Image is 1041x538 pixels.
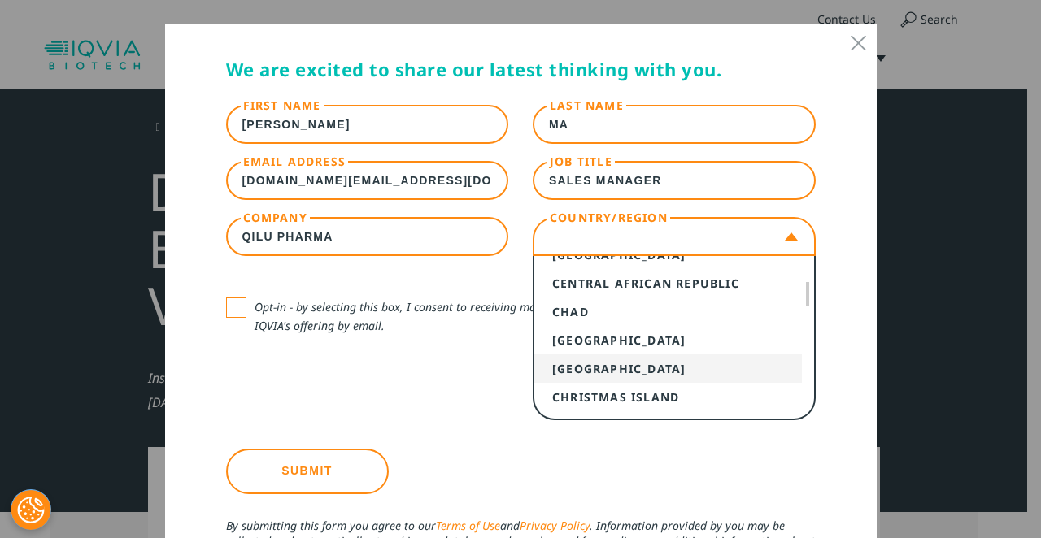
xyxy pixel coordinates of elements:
[241,207,310,228] label: Company
[534,354,802,383] li: [GEOGRAPHIC_DATA]
[436,518,500,533] a: Terms of Use
[547,207,670,228] label: Country/Region
[226,449,389,494] input: Submit
[226,352,473,415] iframe: reCAPTCHA
[226,297,816,335] label: Opt-in - by selecting this box, I consent to receiving marketing communications and information a...
[547,95,626,115] label: Last Name
[534,411,802,440] li: [GEOGRAPHIC_DATA]
[241,95,324,115] label: First Name
[534,269,802,297] li: Central African Republic
[534,297,802,326] li: Chad
[226,57,816,89] h5: We are excited to share our latest thinking with you.
[241,151,349,171] label: Email Address
[547,151,615,171] label: Job Title
[520,518,590,533] a: Privacy Policy
[534,326,802,354] li: [GEOGRAPHIC_DATA]
[11,489,51,530] button: Cookie 设置
[534,383,802,411] li: Christmas Island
